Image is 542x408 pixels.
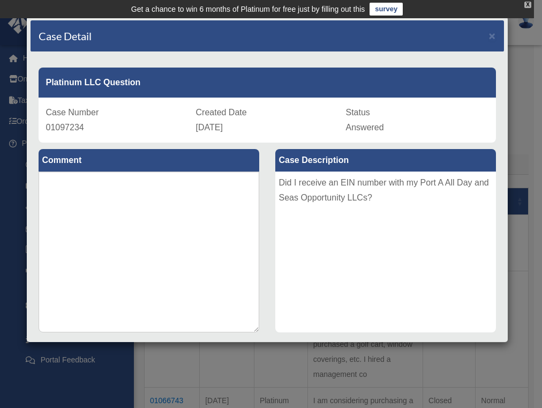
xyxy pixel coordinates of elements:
span: Answered [346,123,384,132]
label: Comment [39,149,259,172]
span: Created Date [196,108,247,117]
label: Case Description [275,149,496,172]
h4: Case Detail [39,28,92,43]
div: Get a chance to win 6 months of Platinum for free just by filling out this [131,3,365,16]
div: Did I receive an EIN number with my Port A All Day and Seas Opportunity LLCs? [275,172,496,332]
span: [DATE] [196,123,223,132]
div: Platinum LLC Question [39,68,496,98]
span: Status [346,108,370,117]
span: Case Number [46,108,99,117]
div: close [524,2,531,8]
span: × [489,29,496,42]
a: survey [370,3,403,16]
button: Close [489,30,496,41]
span: 01097234 [46,123,84,132]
